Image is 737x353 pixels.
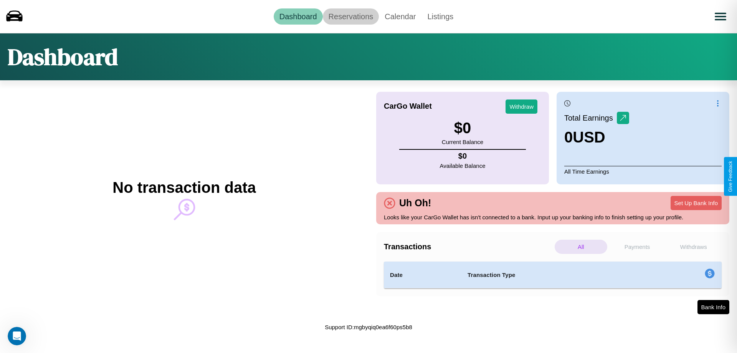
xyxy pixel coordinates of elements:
p: Total Earnings [564,111,617,125]
h1: Dashboard [8,41,118,73]
table: simple table [384,262,722,288]
p: Payments [611,240,664,254]
a: Reservations [323,8,379,25]
p: Available Balance [440,161,486,171]
iframe: Intercom live chat [8,327,26,345]
h4: Transaction Type [468,270,642,280]
a: Calendar [379,8,421,25]
p: All Time Earnings [564,166,722,177]
p: All [555,240,607,254]
h4: CarGo Wallet [384,102,432,111]
h4: Uh Oh! [395,197,435,209]
a: Dashboard [274,8,323,25]
h3: $ 0 [442,119,483,137]
button: Bank Info [697,300,729,314]
div: Give Feedback [728,161,733,192]
h4: Transactions [384,242,553,251]
button: Open menu [710,6,731,27]
p: Looks like your CarGo Wallet has isn't connected to a bank. Input up your banking info to finish ... [384,212,722,222]
h4: $ 0 [440,152,486,161]
p: Current Balance [442,137,483,147]
h3: 0 USD [564,129,629,146]
button: Set Up Bank Info [671,196,722,210]
button: Withdraw [506,99,537,114]
h2: No transaction data [112,179,256,196]
p: Withdraws [667,240,720,254]
p: Support ID: mgbyqiq0ea6f60ps5b8 [325,322,412,332]
a: Listings [421,8,459,25]
h4: Date [390,270,455,280]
